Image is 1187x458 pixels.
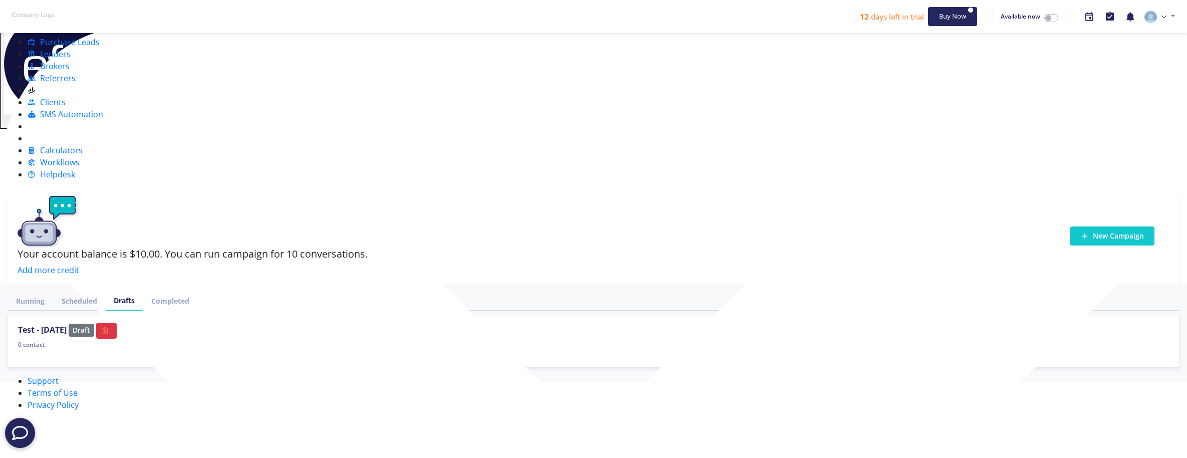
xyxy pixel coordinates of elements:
[28,73,76,84] a: Referrers
[8,8,58,22] img: company-logo-placeholder.1a1b062.png
[40,73,76,84] span: Referrers
[8,291,53,311] a: Running
[28,61,70,72] a: Brokers
[871,12,924,22] span: days left in trial
[28,97,66,108] a: Clients
[28,145,83,156] a: Calculators
[1070,226,1154,246] button: New Campaign
[18,196,78,248] img: chatbot.7badfde.png
[40,145,83,156] span: Calculators
[928,7,977,26] button: Buy Now
[28,157,80,168] a: Workflows
[40,61,70,72] span: Brokers
[40,49,71,60] span: Lenders
[18,248,866,260] h5: Your account balance is $10.00. You can run campaign for 10 conversations.
[18,341,45,348] h5: 0 contact
[28,37,100,48] a: Purchase Leads
[1001,12,1040,21] span: Available now
[28,375,59,386] a: Support
[18,324,67,335] span: Test - [DATE]
[18,265,79,276] a: Add more credit
[28,25,62,36] a: Leads
[40,97,66,108] span: Clients
[28,109,103,120] a: SMS Automation
[40,157,80,168] span: Workflows
[1144,11,1157,23] img: svg+xml;base64,PHN2ZyB4bWxucz0iaHR0cDovL3d3dy53My5vcmcvMjAwMC9zdmciIHdpZHRoPSI4MS4zODIiIGhlaWdodD...
[53,291,106,311] a: Scheduled
[860,12,869,22] b: 12
[69,324,94,337] span: Draft
[40,169,75,180] span: Helpdesk
[40,109,103,120] span: SMS Automation
[28,399,79,410] a: Privacy Policy
[28,169,75,180] a: Helpdesk
[106,291,143,310] a: Drafts
[28,49,71,60] a: Lenders
[28,387,78,398] a: Terms of Use
[143,291,198,311] a: Completed
[40,37,100,48] span: Purchase Leads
